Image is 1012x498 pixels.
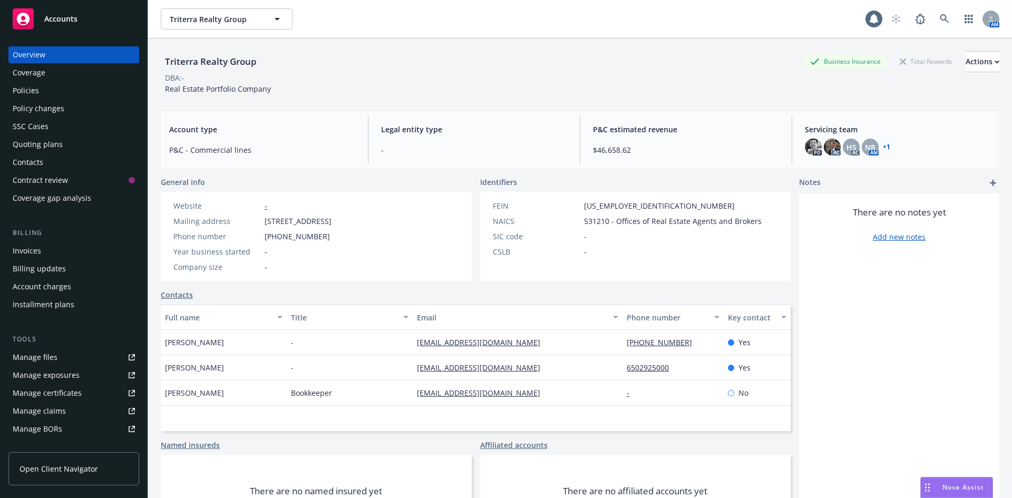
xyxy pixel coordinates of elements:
[417,388,549,398] a: [EMAIL_ADDRESS][DOMAIN_NAME]
[885,8,907,30] a: Start snowing
[381,144,567,155] span: -
[480,177,517,188] span: Identifiers
[8,228,139,238] div: Billing
[8,385,139,402] a: Manage certificates
[291,337,294,348] span: -
[381,124,567,135] span: Legal entity type
[161,55,261,69] div: Triterra Realty Group
[291,312,397,323] div: Title
[738,387,748,398] span: No
[165,337,224,348] span: [PERSON_NAME]
[169,124,355,135] span: Account type
[8,403,139,419] a: Manage claims
[493,200,580,211] div: FEIN
[13,82,39,99] div: Policies
[805,139,822,155] img: photo
[8,260,139,277] a: Billing updates
[161,8,293,30] button: Triterra Realty Group
[799,177,821,189] span: Notes
[13,296,74,313] div: Installment plans
[894,55,957,68] div: Total Rewards
[173,261,260,272] div: Company size
[13,242,41,259] div: Invoices
[934,8,955,30] a: Search
[250,485,382,497] span: There are no named insured yet
[13,172,68,189] div: Contract review
[738,337,751,348] span: Yes
[13,349,57,366] div: Manage files
[873,231,926,242] a: Add new notes
[493,231,580,242] div: SIC code
[265,261,267,272] span: -
[493,246,580,257] div: CSLB
[942,483,984,492] span: Nova Assist
[8,349,139,366] a: Manage files
[865,142,875,153] span: NR
[417,337,549,347] a: [EMAIL_ADDRESS][DOMAIN_NAME]
[8,64,139,81] a: Coverage
[13,367,80,384] div: Manage exposures
[13,190,91,207] div: Coverage gap analysis
[627,388,638,398] a: -
[563,485,707,497] span: There are no affiliated accounts yet
[161,440,220,451] a: Named insureds
[480,440,548,451] a: Affiliated accounts
[584,216,762,227] span: 531210 - Offices of Real Estate Agents and Brokers
[173,216,260,227] div: Mailing address
[8,242,139,259] a: Invoices
[13,438,93,455] div: Summary of insurance
[627,312,707,323] div: Phone number
[627,363,677,373] a: 6502925000
[805,55,886,68] div: Business Insurance
[724,305,791,330] button: Key contact
[291,387,332,398] span: Bookkeeper
[8,296,139,313] a: Installment plans
[622,305,723,330] button: Phone number
[8,367,139,384] a: Manage exposures
[493,216,580,227] div: NAICS
[265,246,267,257] span: -
[728,312,775,323] div: Key contact
[8,4,139,34] a: Accounts
[584,231,587,242] span: -
[13,403,66,419] div: Manage claims
[824,139,841,155] img: photo
[165,312,271,323] div: Full name
[593,124,779,135] span: P&C estimated revenue
[8,154,139,171] a: Contacts
[291,362,294,373] span: -
[265,216,332,227] span: [STREET_ADDRESS]
[417,363,549,373] a: [EMAIL_ADDRESS][DOMAIN_NAME]
[8,438,139,455] a: Summary of insurance
[987,177,999,189] a: add
[169,144,355,155] span: P&C - Commercial lines
[8,82,139,99] a: Policies
[958,8,979,30] a: Switch app
[417,312,607,323] div: Email
[173,246,260,257] div: Year business started
[287,305,413,330] button: Title
[13,46,45,63] div: Overview
[8,190,139,207] a: Coverage gap analysis
[8,172,139,189] a: Contract review
[920,477,993,498] button: Nova Assist
[13,100,64,117] div: Policy changes
[910,8,931,30] a: Report a Bug
[265,201,267,211] a: -
[13,385,82,402] div: Manage certificates
[165,362,224,373] span: [PERSON_NAME]
[13,421,62,437] div: Manage BORs
[413,305,622,330] button: Email
[265,231,330,242] span: [PHONE_NUMBER]
[13,260,66,277] div: Billing updates
[805,124,991,135] span: Servicing team
[165,84,271,94] span: Real Estate Portfolio Company
[738,362,751,373] span: Yes
[13,278,71,295] div: Account charges
[13,118,48,135] div: SSC Cases
[8,46,139,63] a: Overview
[966,52,999,72] div: Actions
[161,305,287,330] button: Full name
[13,154,43,171] div: Contacts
